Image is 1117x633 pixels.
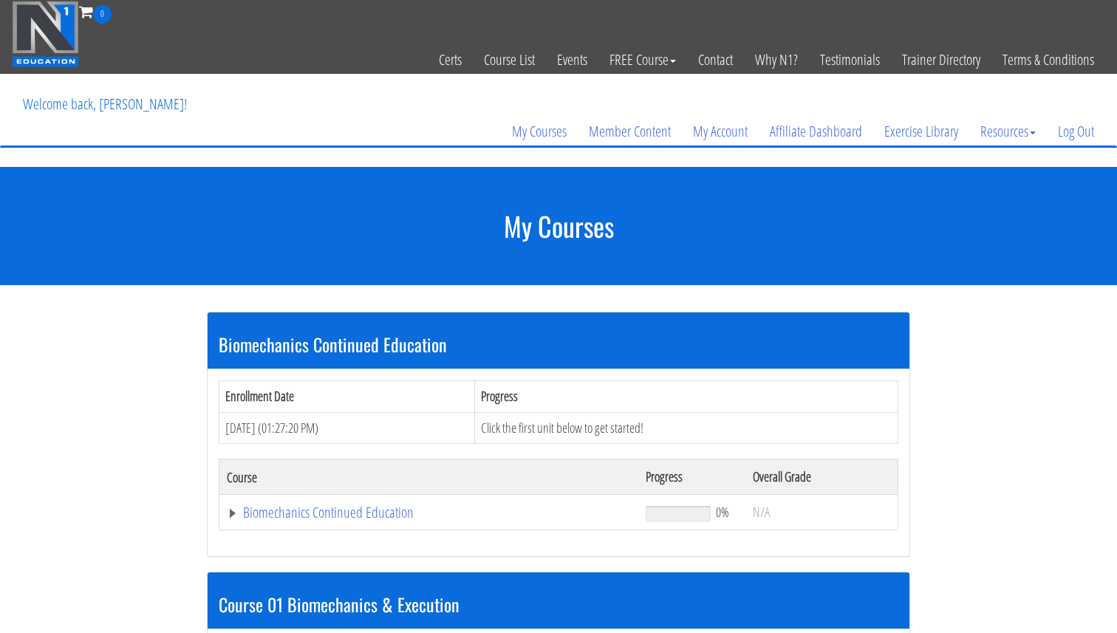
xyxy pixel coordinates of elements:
[501,96,578,167] a: My Courses
[219,335,898,354] h3: Biomechanics Continued Education
[682,96,759,167] a: My Account
[473,24,546,96] a: Course List
[638,459,745,495] th: Progress
[969,96,1047,167] a: Resources
[428,24,473,96] a: Certs
[716,504,729,520] span: 0%
[227,505,631,520] a: Biomechanics Continued Education
[546,24,598,96] a: Events
[219,380,475,412] th: Enrollment Date
[991,24,1105,96] a: Terms & Conditions
[873,96,969,167] a: Exercise Library
[578,96,682,167] a: Member Content
[219,412,475,444] td: [DATE] (01:27:20 PM)
[891,24,991,96] a: Trainer Directory
[12,75,198,134] p: Welcome back, [PERSON_NAME]!
[474,412,898,444] td: Click the first unit below to get started!
[1047,96,1105,167] a: Log Out
[687,24,744,96] a: Contact
[745,495,898,530] td: N/A
[219,595,898,614] h3: Course 01 Biomechanics & Execution
[759,96,873,167] a: Affiliate Dashboard
[79,1,112,21] a: 0
[745,459,898,495] th: Overall Grade
[598,24,687,96] a: FREE Course
[809,24,891,96] a: Testimonials
[219,459,638,495] th: Course
[744,24,809,96] a: Why N1?
[93,5,112,24] span: 0
[474,380,898,412] th: Progress
[12,1,79,67] img: n1-education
